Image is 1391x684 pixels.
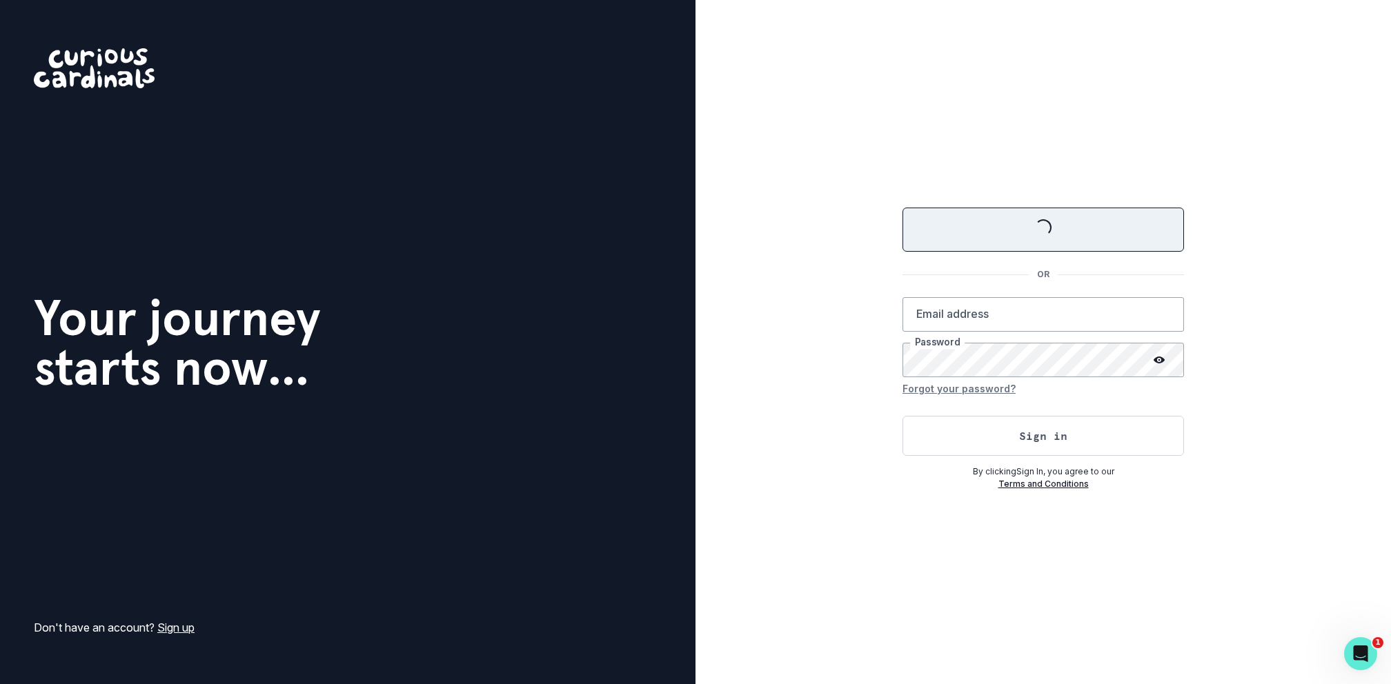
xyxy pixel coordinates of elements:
p: Don't have an account? [34,619,195,636]
p: By clicking Sign In , you agree to our [902,465,1184,478]
a: Terms and Conditions [998,479,1089,489]
button: Sign in with Google (GSuite) [902,208,1184,252]
button: Forgot your password? [902,377,1016,399]
button: Sign in [902,416,1184,456]
iframe: Intercom live chat [1344,637,1377,670]
h1: Your journey starts now... [34,293,321,392]
span: 1 [1372,637,1383,648]
img: Curious Cardinals Logo [34,48,155,88]
p: OR [1029,268,1058,281]
a: Sign up [157,621,195,634]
